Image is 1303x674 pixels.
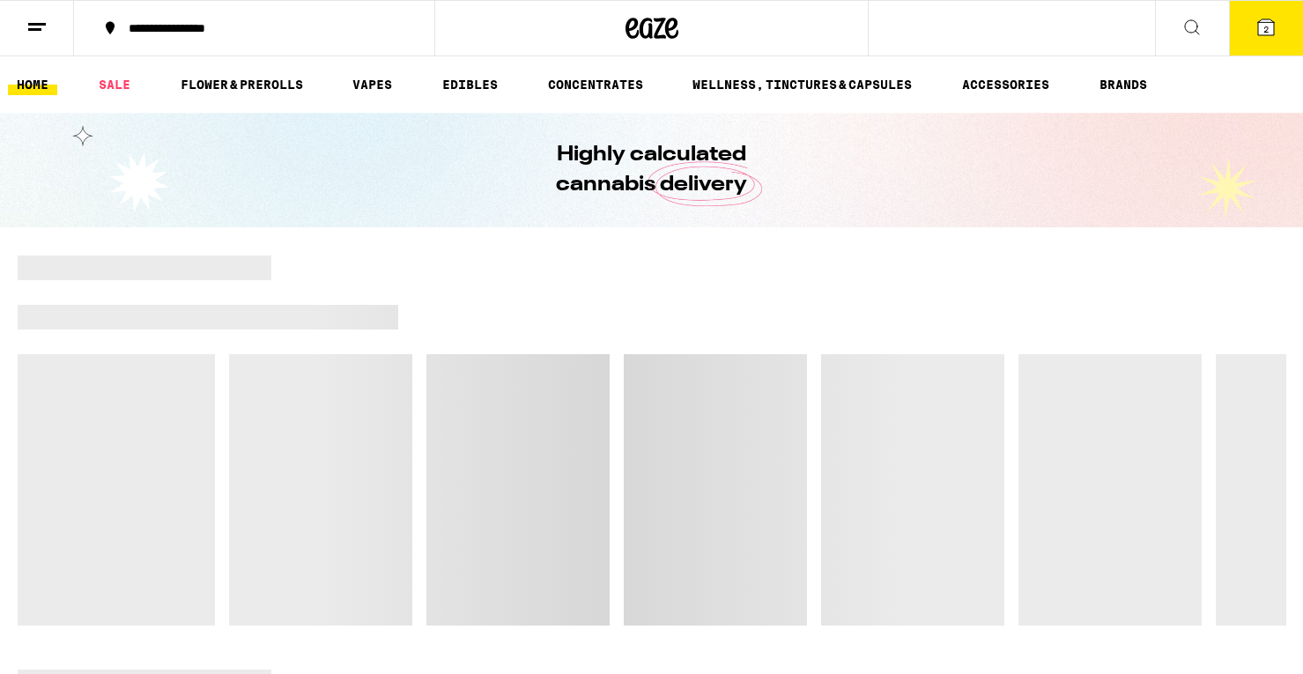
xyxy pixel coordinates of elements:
h1: Highly calculated cannabis delivery [507,140,797,200]
span: 2 [1263,24,1269,34]
a: FLOWER & PREROLLS [172,74,312,95]
a: HOME [8,74,57,95]
a: VAPES [344,74,401,95]
button: 2 [1229,1,1303,56]
a: ACCESSORIES [953,74,1058,95]
a: CONCENTRATES [539,74,652,95]
a: EDIBLES [433,74,507,95]
a: SALE [90,74,139,95]
a: BRANDS [1091,74,1156,95]
a: WELLNESS, TINCTURES & CAPSULES [684,74,921,95]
